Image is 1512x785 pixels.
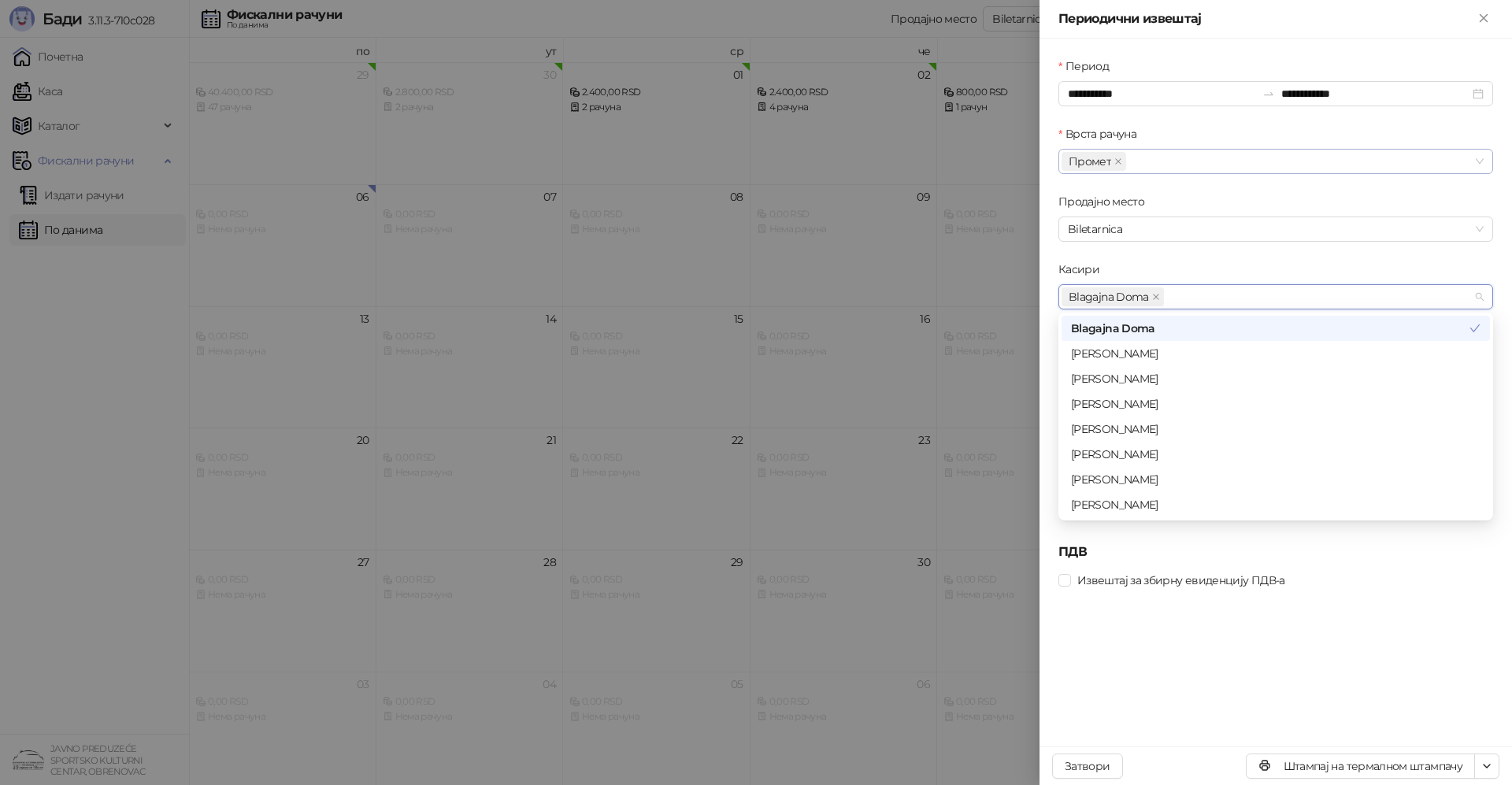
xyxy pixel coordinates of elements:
[1262,87,1275,100] span: swap-right
[1071,420,1480,438] div: [PERSON_NAME]
[1058,542,1493,561] h5: ПДВ
[1062,492,1490,517] div: milovanka jovanovic
[1114,157,1122,165] span: close
[1071,345,1480,362] div: [PERSON_NAME]
[1052,754,1123,779] button: Затвори
[1058,57,1118,75] label: Период
[1062,287,1164,306] span: Blagajna Doma
[1069,288,1149,305] span: Blagajna Doma
[1062,341,1490,366] div: Ljilja Urosevic
[1152,293,1160,301] span: close
[1069,153,1111,170] span: Промет
[1071,446,1480,463] div: [PERSON_NAME]
[1071,496,1480,513] div: [PERSON_NAME]
[1071,320,1469,337] div: Blagajna Doma
[1071,572,1291,589] span: Извештај за збирну евиденцију ПДВ-а
[1062,442,1490,467] div: Mirjana Milovanovic
[1058,193,1154,210] label: Продајно место
[1058,261,1110,278] label: Касири
[1167,287,1170,306] input: Касири
[1062,391,1490,417] div: Sandra Ristic
[1068,85,1256,102] input: Период
[1071,395,1480,413] div: [PERSON_NAME]
[1474,9,1493,28] button: Close
[1068,217,1484,241] span: Biletarnica
[1062,316,1490,341] div: Blagajna Doma
[1469,323,1480,334] span: check
[1246,754,1475,779] button: Штампај на термалном штампачу
[1071,370,1480,387] div: [PERSON_NAME]
[1062,467,1490,492] div: Sanda Tomic
[1071,471,1480,488] div: [PERSON_NAME]
[1262,87,1275,100] span: to
[1058,9,1474,28] div: Периодични извештај
[1062,366,1490,391] div: Marina Blazic
[1062,417,1490,442] div: Slavica Minic
[1058,125,1147,143] label: Врста рачуна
